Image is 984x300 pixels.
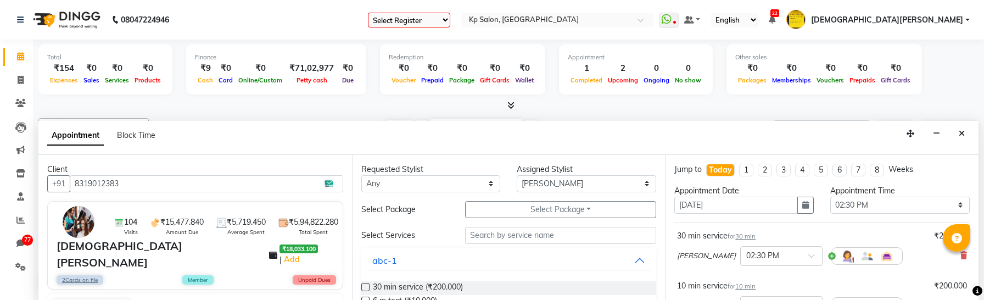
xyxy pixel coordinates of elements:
[446,62,477,75] div: ₹0
[338,62,357,75] div: ₹0
[339,76,356,84] span: Due
[389,76,418,84] span: Voucher
[878,62,913,75] div: ₹0
[677,230,756,242] div: 30 min service
[132,76,164,84] span: Products
[878,76,913,84] span: Gift Cards
[28,4,103,35] img: logo
[353,204,457,215] div: Select Package
[674,185,814,197] div: Appointment Date
[934,230,967,242] div: ₹200.000
[366,251,652,270] button: abc-1
[847,76,878,84] span: Prepaids
[739,164,753,176] li: 1
[47,76,81,84] span: Expenses
[814,76,847,84] span: Vouchers
[769,62,814,75] div: ₹0
[102,62,132,75] div: ₹0
[870,164,884,176] li: 8
[70,175,343,192] input: Search by Name/Mobile/Email/Code
[418,62,446,75] div: ₹0
[811,14,963,26] span: [DEMOGRAPHIC_DATA][PERSON_NAME]
[81,62,102,75] div: ₹0
[279,245,317,253] span: ₹18,033.100
[677,251,736,262] span: [PERSON_NAME]
[3,235,30,253] a: 77
[132,62,164,75] div: ₹0
[568,62,605,75] div: 1
[418,76,446,84] span: Prepaid
[195,53,357,62] div: Finance
[477,62,512,75] div: ₹0
[735,282,756,290] span: 10 min
[814,62,847,75] div: ₹0
[361,164,501,175] div: Requested Stylist
[728,282,756,290] small: for
[888,164,913,175] div: Weeks
[353,230,457,241] div: Select Services
[294,76,330,84] span: Petty cash
[293,275,336,285] span: Unpaid Dues
[47,53,164,62] div: Total
[57,238,269,271] div: [DEMOGRAPHIC_DATA][PERSON_NAME]
[47,62,81,75] div: ₹154
[776,164,791,176] li: 3
[216,76,236,84] span: Card
[672,62,704,75] div: 0
[934,280,967,292] div: ₹200.000
[22,235,33,246] span: 77
[47,175,70,192] button: +91
[47,126,104,146] span: Appointment
[795,164,809,176] li: 4
[465,227,656,244] input: Search by service name
[735,53,913,62] div: Other sales
[769,15,775,25] a: 22
[195,62,216,75] div: ₹9
[182,275,214,285] span: Member
[786,10,806,29] img: Test Shivam
[770,9,779,17] span: 22
[512,76,536,84] span: Wallet
[758,164,772,176] li: 2
[880,249,893,263] img: Interior.png
[236,62,285,75] div: ₹0
[568,53,704,62] div: Appointment
[841,249,854,263] img: Hairdresser.png
[63,206,94,238] img: profile
[674,164,702,175] div: Jump to
[227,216,266,228] span: ₹5,719.450
[285,62,338,75] div: ₹71,02,977
[124,216,137,228] span: 104
[279,255,301,265] span: |
[672,76,704,84] span: No show
[517,164,656,175] div: Assigned Stylist
[465,201,656,218] button: Select Package
[641,62,672,75] div: 0
[814,164,828,176] li: 5
[605,76,641,84] span: Upcoming
[81,76,102,84] span: Sales
[477,76,512,84] span: Gift Cards
[236,76,285,84] span: Online/Custom
[195,76,216,84] span: Cash
[57,275,103,285] span: 2 Cards on file
[954,125,970,142] button: Close
[446,76,477,84] span: Package
[830,185,970,197] div: Appointment Time
[605,62,641,75] div: 2
[832,164,847,176] li: 6
[389,62,418,75] div: ₹0
[124,228,138,236] span: Visits
[47,164,343,175] div: Client
[851,164,865,176] li: 7
[512,62,536,75] div: ₹0
[372,254,397,267] div: abc-1
[299,228,328,236] span: Total Spent
[166,228,198,236] span: Amount Due
[389,53,536,62] div: Redemption
[735,232,756,240] span: 30 min
[860,249,874,263] img: Member.png
[227,228,265,236] span: Average Spent
[735,62,769,75] div: ₹0
[568,76,605,84] span: Completed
